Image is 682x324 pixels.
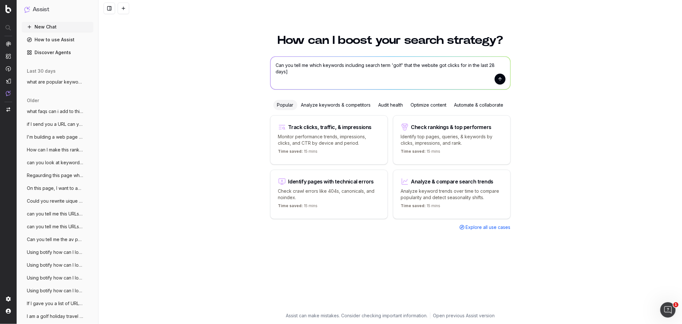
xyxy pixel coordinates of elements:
[278,134,380,146] p: Monitor performance trends, impressions, clicks, and CTR by device and period.
[27,185,83,191] span: On this page, I want to adjust this copy
[401,203,426,208] span: Time saved:
[22,311,93,321] button: I am a golf holiday travel agency. I wou
[411,125,492,130] div: Check rankings & top performers
[270,35,511,46] h1: How can I boost your search strategy?
[33,5,49,14] h1: Assist
[22,273,93,283] button: Using botify how can I look at a specifi
[286,312,427,319] p: Assist can make mistakes. Consider checking important information.
[27,288,83,294] span: Using botify how can I look at a specifi
[27,313,83,320] span: I am a golf holiday travel agency. I wou
[27,108,83,115] span: what faqs can i add to this page https:/
[22,35,93,45] a: How to use Assist
[27,262,83,268] span: Using botify how can I look at a specifi
[22,158,93,168] button: can you look at keyword data for multi c
[411,179,494,184] div: Analyze & compare search trends
[27,172,83,179] span: Regaurding this page what faqs could I a
[22,132,93,142] button: I'm building a web page to compete with
[6,296,11,302] img: Setting
[22,77,93,87] button: what are popular keywords related to the
[22,222,93,232] button: can you tell me this URLs avg pos for se
[22,196,93,206] button: Could you rewrite uique copy for this pa
[288,125,372,130] div: Track clicks, traffic, & impressions
[401,149,441,157] p: 15 mins
[22,22,93,32] button: New Chat
[278,188,380,201] p: Check crawl errors like 404s, canonicals, and noindex.
[22,106,93,117] button: what faqs can i add to this page https:/
[401,188,503,201] p: Analyze keyword trends over time to compare popularity and detect seasonality shifts.
[6,78,11,84] img: Studio
[6,41,11,46] img: Analytics
[433,312,495,319] a: Open previous Assist version
[27,275,83,281] span: Using botify how can I look at a specifi
[401,134,503,146] p: Identify top pages, queries, & keywords by clicks, impressions, and rank.
[673,302,678,307] span: 1
[27,147,83,153] span: How can I make this rank higher on serps
[22,260,93,270] button: Using botify how can I look at a specifi
[24,6,30,12] img: Assist
[6,309,11,314] img: My account
[401,149,426,154] span: Time saved:
[22,47,93,58] a: Discover Agents
[278,149,303,154] span: Time saved:
[5,5,11,13] img: Botify logo
[288,179,374,184] div: Identify pages with technical errors
[278,203,303,208] span: Time saved:
[459,224,511,231] a: Explore all use cases
[22,170,93,181] button: Regaurding this page what faqs could I a
[660,302,676,318] iframe: Intercom live chat
[27,97,39,104] span: older
[22,298,93,309] button: If I gave you a list of URLs could you t
[27,223,83,230] span: can you tell me this URLs avg pos for se
[27,198,83,204] span: Could you rewrite uique copy for this pa
[407,100,451,110] div: Optimize content
[6,53,11,59] img: Intelligence
[6,91,11,96] img: Assist
[22,145,93,155] button: How can I make this rank higher on serps
[27,121,83,127] span: if I send you a URL can you tell me it's
[22,234,93,245] button: Can you tell me the av pos for this Url
[27,211,83,217] span: can you tell me this URLs avg pos for se
[270,57,510,89] textarea: Can you tell me which keywords including search term 'golf' that the website got clicks for in th...
[27,68,56,74] span: last 30 days
[22,247,93,257] button: Using botify how can I look at a specifi
[278,203,318,211] p: 15 mins
[27,249,83,255] span: Using botify how can I look at a specifi
[27,159,83,166] span: can you look at keyword data for multi c
[6,66,11,71] img: Activation
[375,100,407,110] div: Audit health
[278,149,318,157] p: 15 mins
[22,183,93,193] button: On this page, I want to adjust this copy
[27,236,83,243] span: Can you tell me the av pos for this Url
[22,119,93,129] button: if I send you a URL can you tell me it's
[466,224,511,231] span: Explore all use cases
[22,286,93,296] button: Using botify how can I look at a specifi
[451,100,507,110] div: Automate & collaborate
[297,100,375,110] div: Analyze keywords & competitors
[273,100,297,110] div: Popular
[27,134,83,140] span: I'm building a web page to compete with
[27,79,83,85] span: what are popular keywords related to the
[22,209,93,219] button: can you tell me this URLs avg pos for se
[27,300,83,307] span: If I gave you a list of URLs could you t
[6,107,10,112] img: Switch project
[24,5,91,14] button: Assist
[401,203,441,211] p: 15 mins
